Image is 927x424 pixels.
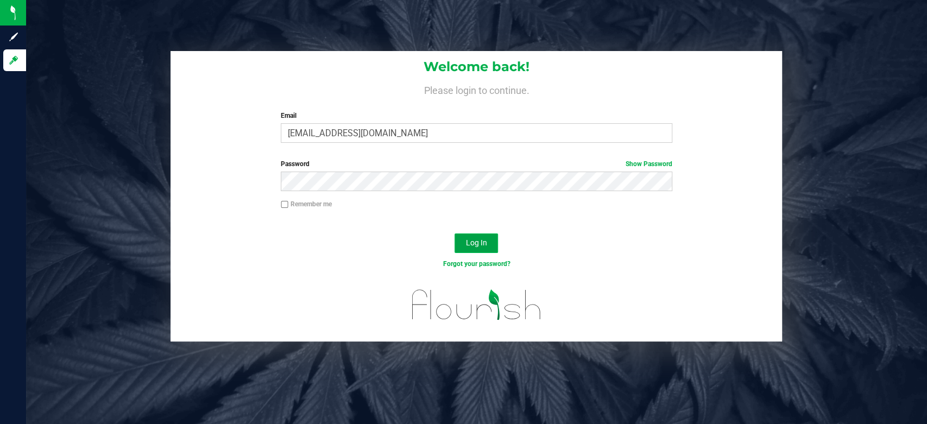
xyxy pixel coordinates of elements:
button: Log In [455,233,498,253]
a: Forgot your password? [443,260,510,268]
inline-svg: Sign up [8,31,19,42]
h4: Please login to continue. [171,83,782,96]
h1: Welcome back! [171,60,782,74]
a: Show Password [626,160,672,168]
label: Remember me [281,199,332,209]
input: Remember me [281,201,288,208]
img: flourish_logo.svg [400,280,553,330]
span: Password [281,160,310,168]
span: Log In [466,238,487,247]
inline-svg: Log in [8,55,19,66]
label: Email [281,111,672,121]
